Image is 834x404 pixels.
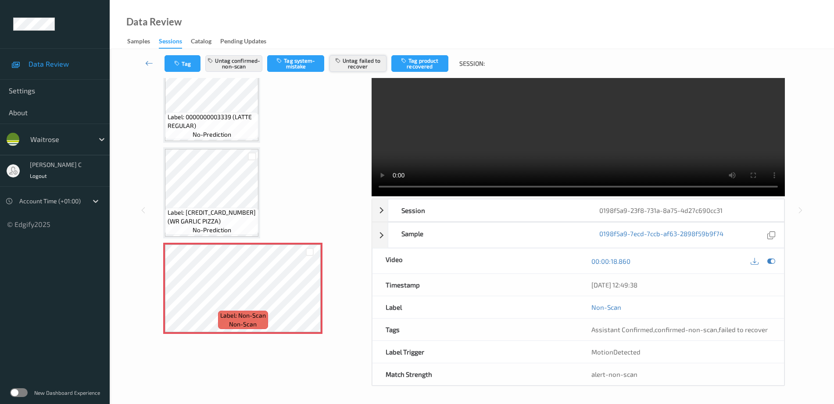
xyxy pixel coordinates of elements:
div: [DATE] 12:49:38 [591,280,771,289]
div: Label [372,296,578,318]
span: non-scan [229,320,257,329]
div: Catalog [191,37,211,48]
div: Samples [127,37,150,48]
span: no-prediction [193,130,231,139]
a: Catalog [191,35,220,48]
span: confirmed-non-scan [655,326,717,333]
div: Data Review [126,18,182,26]
button: Tag [165,55,200,72]
div: Match Strength [372,363,578,385]
a: Samples [127,35,159,48]
div: Session [388,199,586,221]
a: 0198f5a9-7ecd-7ccb-af63-2898f59b9f74 [599,229,723,241]
div: Sessions [159,37,182,49]
a: Pending Updates [220,35,275,48]
span: Label: 0000000003339 (LATTE REGULAR) [168,113,257,130]
div: Video [372,248,578,273]
div: alert-non-scan [591,370,771,379]
div: Pending Updates [220,37,266,48]
span: Label: [CREDIT_CARD_NUMBER] (WR GARLIC PIZZA) [168,208,257,226]
button: Untag confirmed-non-scan [205,55,262,72]
a: Non-Scan [591,303,621,312]
button: Tag product recovered [391,55,448,72]
div: Sample0198f5a9-7ecd-7ccb-af63-2898f59b9f74 [372,222,784,248]
span: , , [591,326,768,333]
div: MotionDetected [578,341,784,363]
div: Tags [372,319,578,340]
span: Session: [459,59,485,68]
div: Timestamp [372,274,578,296]
button: Tag system-mistake [267,55,324,72]
a: Sessions [159,35,191,49]
div: Sample [388,223,586,248]
span: Label: Non-Scan [220,311,266,320]
div: Session0198f5a9-23f8-731a-8a75-4d27c690cc31 [372,199,784,222]
span: Assistant Confirmed [591,326,653,333]
button: Untag failed to recover [329,55,387,72]
a: 00:00:18.860 [591,257,630,266]
div: 0198f5a9-23f8-731a-8a75-4d27c690cc31 [586,199,784,221]
span: no-prediction [193,226,231,234]
div: Label Trigger [372,341,578,363]
span: failed to recover [719,326,768,333]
